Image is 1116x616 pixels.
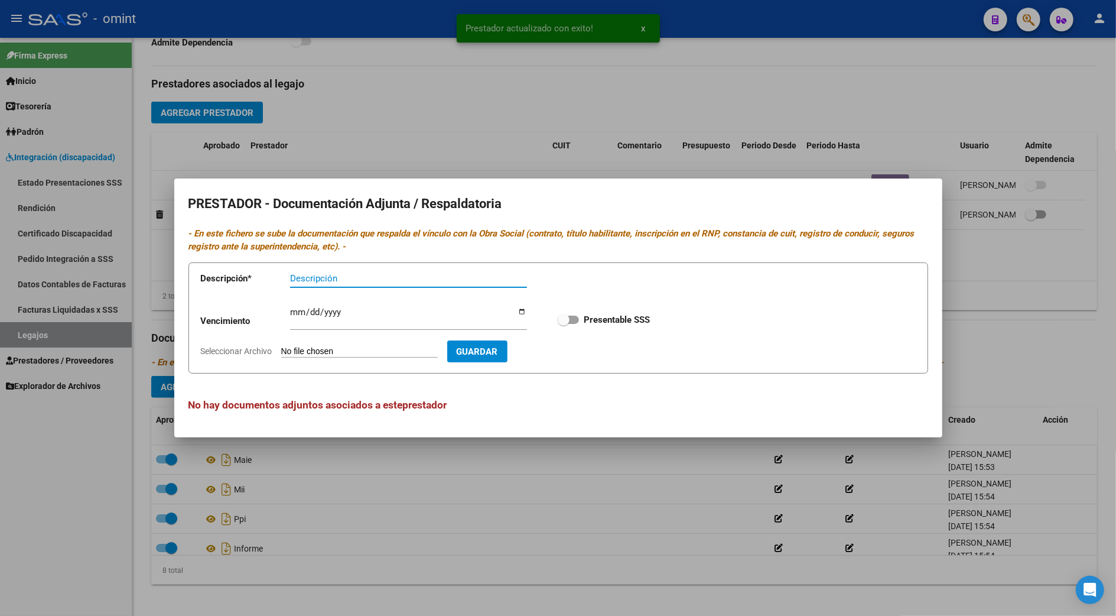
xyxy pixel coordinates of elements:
[447,341,507,362] button: Guardar
[188,193,928,215] h2: PRESTADOR - Documentación Adjunta / Respaldatoria
[201,272,290,286] p: Descripción
[188,228,915,252] i: - En este fichero se sube la documentación que respalda el vínculo con la Obra Social (contrato, ...
[188,397,928,413] h3: No hay documentos adjuntos asociados a este
[201,315,290,328] p: Vencimiento
[403,399,447,411] span: prestador
[201,346,272,356] span: Seleccionar Archivo
[457,346,498,357] span: Guardar
[1076,576,1104,604] div: Open Intercom Messenger
[584,315,650,325] strong: Presentable SSS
